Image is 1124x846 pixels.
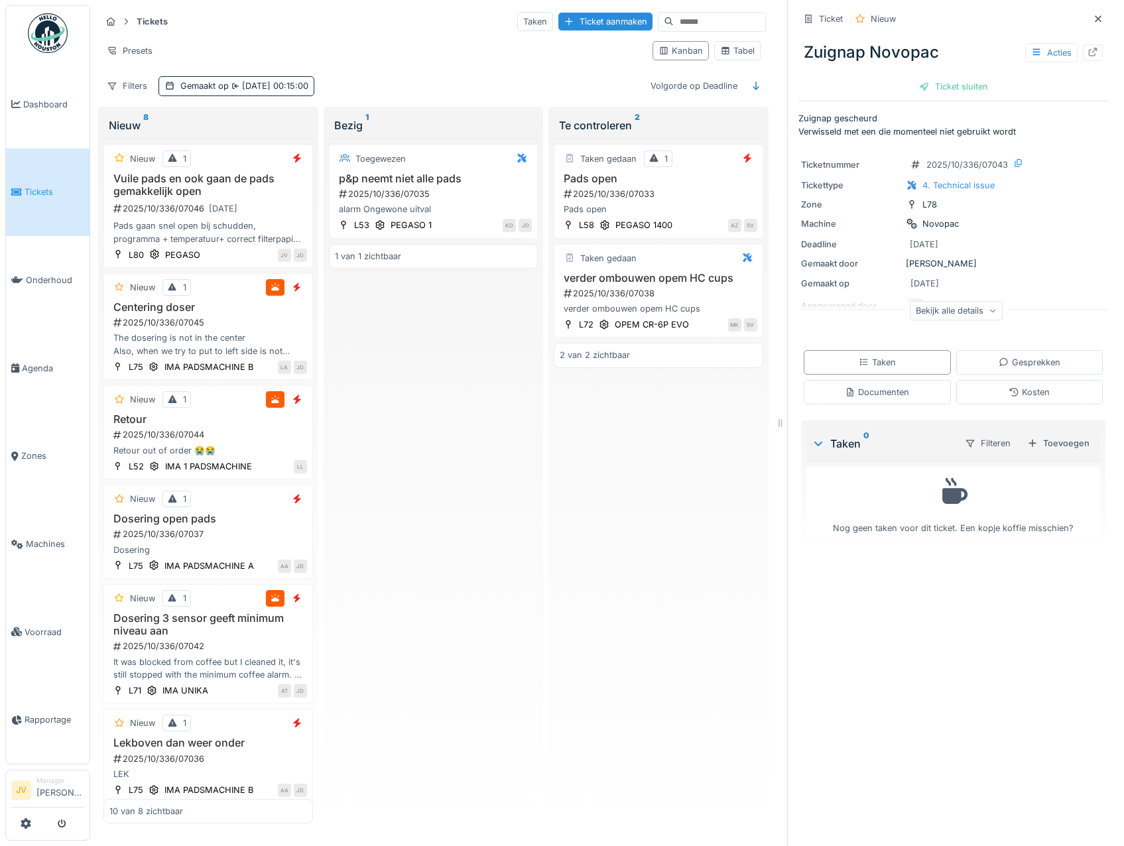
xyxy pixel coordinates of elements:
div: 2025/10/336/07045 [112,316,307,329]
h3: verder ombouwen opem HC cups [560,272,757,284]
div: Zone [801,198,901,211]
p: Zuignap gescheurd Verwisseld met een die momenteel niet gebruikt wordt [798,112,1108,137]
div: Taken gedaan [580,152,637,165]
div: L71 [129,684,141,697]
div: IMA UNIKA [162,684,208,697]
div: Kanban [658,44,703,57]
div: IMA 1 PADSMACHINE [165,460,252,473]
div: Tickettype [801,179,901,192]
div: SV [744,318,757,332]
div: LEK [109,768,307,780]
a: Machines [6,500,90,588]
div: IMA PADSMACHINE A [164,560,254,572]
div: Ticket sluiten [914,78,993,95]
span: Rapportage [25,713,84,726]
h3: Dosering open pads [109,513,307,525]
a: Onderhoud [6,236,90,324]
span: Tickets [25,186,84,198]
div: [PERSON_NAME] [801,257,1105,270]
div: [DATE] [209,202,237,215]
div: AT [278,684,291,697]
div: PEGASO 1400 [615,219,672,231]
div: AA [278,784,291,797]
div: AZ [728,219,741,232]
div: Nieuw [130,717,155,729]
div: 1 [664,152,668,165]
h3: Vuile pads en ook gaan de pads gemakkelijk open [109,172,307,198]
div: 2025/10/336/07036 [112,753,307,765]
div: Presets [101,41,158,60]
div: KD [503,219,516,232]
div: Gesprekken [999,356,1060,369]
div: Toevoegen [1022,434,1095,452]
div: Taken [859,356,896,369]
div: LA [278,361,291,374]
div: Nog geen taken voor dit ticket. Een kopje koffie misschien? [815,473,1092,534]
div: Machine [801,217,901,230]
a: Dashboard [6,60,90,149]
sup: 2 [635,117,640,133]
strong: Tickets [131,15,173,28]
div: 2025/10/336/07038 [562,287,757,300]
div: Deadline [801,238,901,251]
sup: 8 [143,117,149,133]
div: The dosering is not in the center Also, when we try to put to left side is not possible, because ... [109,332,307,357]
div: [DATE] [910,238,938,251]
div: L52 [129,460,144,473]
div: IMA PADSMACHINE B [164,784,253,796]
div: JD [294,784,307,797]
h3: Retour [109,413,307,426]
div: L80 [129,249,144,261]
div: JD [294,684,307,697]
div: Pads open [560,203,757,215]
div: Volgorde op Deadline [645,76,743,95]
div: 2025/10/336/07035 [338,188,532,200]
h3: Dosering 3 sensor geeft minimum niveau aan [109,612,307,637]
li: JV [11,780,31,800]
div: Retour out of order 😭😭 [109,444,307,457]
div: Bekijk alle details [910,301,1003,320]
div: Gemaakt door [801,257,901,270]
div: Toegewezen [355,152,406,165]
div: PEGASO [165,249,200,261]
div: Ticketnummer [801,158,901,171]
div: L72 [579,318,593,331]
div: JD [294,361,307,374]
div: 1 van 1 zichtbaar [335,250,401,263]
div: L53 [354,219,369,231]
h3: Centering doser [109,301,307,314]
div: 2025/10/336/07046 [112,200,307,217]
a: Zones [6,412,90,501]
div: Nieuw [871,13,896,25]
a: Voorraad [6,588,90,676]
div: PEGASO 1 [391,219,432,231]
div: Acties [1025,43,1078,62]
div: 1 [183,493,186,505]
div: Taken [812,436,954,452]
div: Filters [101,76,153,95]
div: OPEM CR-6P EVO [615,318,689,331]
div: Filteren [959,434,1017,453]
a: Agenda [6,324,90,412]
a: JV Manager[PERSON_NAME] [11,776,84,808]
span: Dashboard [23,98,84,111]
div: Kosten [1009,386,1050,398]
div: It was blocked from coffee but I cleaned it, it's still stopped with the minimum coffee alarm. I ... [109,656,307,681]
div: JD [294,249,307,262]
div: IMA PADSMACHINE B [164,361,253,373]
div: 1 [183,281,186,294]
div: alarm Ongewone uitval [335,203,532,215]
div: Ticket [819,13,843,25]
h3: p&p neemt niet alle pads [335,172,532,185]
div: 1 [183,717,186,729]
div: Bezig [334,117,533,133]
div: JV [278,249,291,262]
div: Gemaakt op [801,277,901,290]
div: 2 van 2 zichtbaar [560,349,630,361]
span: Voorraad [25,626,84,638]
div: SV [744,219,757,232]
div: L75 [129,560,143,572]
span: Onderhoud [26,274,84,286]
div: L75 [129,361,143,373]
div: Tabel [720,44,755,57]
